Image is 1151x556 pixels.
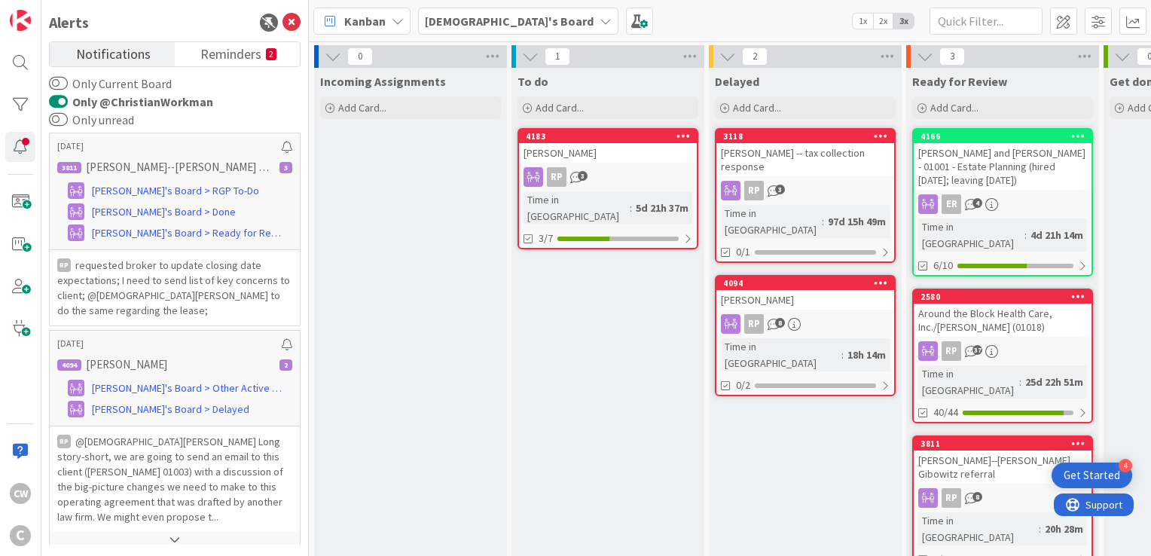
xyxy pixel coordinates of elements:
[347,47,373,66] span: 0
[744,181,764,200] div: RP
[344,12,386,30] span: Kanban
[526,131,697,142] div: 4183
[1027,227,1087,243] div: 4d 21h 14m
[715,74,759,89] span: Delayed
[57,434,292,524] p: @[DEMOGRAPHIC_DATA][PERSON_NAME]﻿ Long story-short, we are going to send an email to this client ...
[733,101,781,115] span: Add Card...
[853,14,873,29] span: 1x
[914,488,1091,508] div: RP
[914,341,1091,361] div: RP
[266,48,276,60] small: 2
[1119,459,1132,472] div: 4
[57,400,292,418] a: [PERSON_NAME]'s Board > Delayed
[721,205,822,238] div: Time in [GEOGRAPHIC_DATA]
[519,167,697,187] div: RP
[918,218,1024,252] div: Time in [GEOGRAPHIC_DATA]
[844,347,890,363] div: 18h 14m
[716,181,894,200] div: RP
[92,204,236,220] span: [PERSON_NAME]'s Board > Done
[49,75,172,93] label: Only Current Board
[57,162,81,173] div: 3811
[775,185,785,194] span: 3
[972,492,982,502] span: 8
[10,525,31,546] div: C
[519,130,697,143] div: 4183
[920,438,1091,449] div: 3811
[545,47,570,66] span: 1
[930,8,1043,35] input: Quick Filter...
[744,314,764,334] div: RP
[519,143,697,163] div: [PERSON_NAME]
[57,359,81,371] div: 4094
[1024,227,1027,243] span: :
[536,101,584,115] span: Add Card...
[92,402,249,417] span: [PERSON_NAME]'s Board > Delayed
[524,191,630,225] div: Time in [GEOGRAPHIC_DATA]
[547,167,566,187] div: RP
[822,213,824,230] span: :
[942,194,961,214] div: ER
[539,231,553,246] span: 3/7
[716,130,894,143] div: 3118
[1021,374,1087,390] div: 25d 22h 51m
[1019,374,1021,390] span: :
[972,345,982,355] span: 37
[578,171,588,181] span: 3
[716,130,894,176] div: 3118[PERSON_NAME] -- tax collection response
[1039,521,1041,537] span: :
[893,14,914,29] span: 3x
[914,437,1091,484] div: 3811[PERSON_NAME]--[PERSON_NAME] Gibowitz referral
[1052,463,1132,488] div: Open Get Started checklist, remaining modules: 4
[57,141,282,151] p: [DATE]
[32,2,69,20] span: Support
[630,200,632,216] span: :
[716,290,894,310] div: [PERSON_NAME]
[742,47,768,66] span: 2
[517,74,548,89] span: To do
[775,318,785,328] span: 8
[933,405,958,420] span: 40/44
[49,112,68,127] button: Only unread
[920,292,1091,302] div: 2580
[279,162,292,173] div: 3
[320,74,446,89] span: Incoming Assignments
[10,10,31,31] img: Visit kanbanzone.com
[200,42,261,63] span: Reminders
[57,258,71,272] div: RP
[723,278,894,289] div: 4094
[914,437,1091,451] div: 3811
[736,377,750,393] span: 0/2
[632,200,692,216] div: 5d 21h 37m
[1064,468,1120,483] div: Get Started
[914,130,1091,143] div: 4166
[933,258,953,273] span: 6/10
[57,182,292,200] a: [PERSON_NAME]'s Board > RGP To-Do
[914,143,1091,190] div: [PERSON_NAME] and [PERSON_NAME] - 01001 - Estate Planning (hired [DATE]; leaving [DATE])
[519,130,697,163] div: 4183[PERSON_NAME]
[716,314,894,334] div: RP
[972,198,982,208] span: 4
[57,258,292,318] p: requested broker to update closing date expectations; I need to send list of key concerns to clie...
[57,338,282,349] p: [DATE]
[716,276,894,310] div: 4094[PERSON_NAME]
[716,276,894,290] div: 4094
[49,76,68,91] button: Only Current Board
[914,194,1091,214] div: ER
[930,101,979,115] span: Add Card...
[338,101,386,115] span: Add Card...
[425,14,594,29] b: [DEMOGRAPHIC_DATA]'s Board
[92,380,282,396] span: [PERSON_NAME]'s Board > Other Active Projects
[92,183,259,199] span: [PERSON_NAME]'s Board > RGP To-Do
[920,131,1091,142] div: 4166
[914,290,1091,304] div: 2580
[721,338,841,371] div: Time in [GEOGRAPHIC_DATA]
[57,379,292,397] a: [PERSON_NAME]'s Board > Other Active Projects
[279,359,292,371] div: 2
[914,130,1091,190] div: 4166[PERSON_NAME] and [PERSON_NAME] - 01001 - Estate Planning (hired [DATE]; leaving [DATE])
[873,14,893,29] span: 2x
[49,94,68,109] button: Only @ChristianWorkman
[914,290,1091,337] div: 2580Around the Block Health Care, Inc./[PERSON_NAME] (01018)
[86,358,167,371] p: [PERSON_NAME]
[841,347,844,363] span: :
[942,341,961,361] div: RP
